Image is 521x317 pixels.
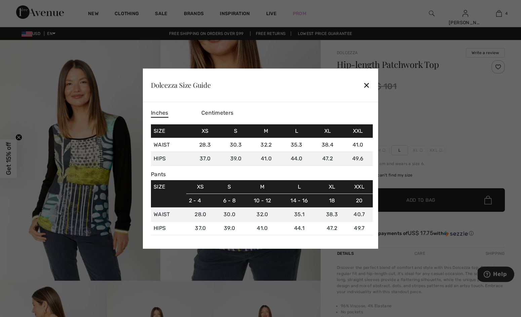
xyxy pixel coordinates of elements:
td: 47.2 [318,221,346,235]
td: XS [190,124,220,138]
td: XL [312,124,343,138]
td: 41.0 [251,152,281,165]
td: 38.4 [312,138,343,152]
td: 18 [318,194,346,207]
td: 20 [346,194,373,207]
div: Pants [151,171,373,177]
td: 32.2 [251,138,281,152]
td: 44.1 [281,221,318,235]
td: 49.7 [346,221,373,235]
td: 35.1 [281,207,318,221]
td: 2 - 4 [186,194,215,207]
td: 35.3 [281,138,312,152]
span: Inches [151,109,168,117]
td: 28.3 [190,138,220,152]
td: L [281,124,312,138]
span: Help [15,5,29,11]
td: Size [151,124,190,138]
td: XXL [343,124,373,138]
td: M [244,180,281,194]
td: Waist [151,207,186,221]
td: 38.3 [318,207,346,221]
td: 6 - 8 [215,194,244,207]
td: 32.0 [244,207,281,221]
td: 28.0 [186,207,215,221]
td: 37.0 [186,221,215,235]
div: ✕ [363,78,370,92]
td: 14 - 16 [281,194,318,207]
td: Waist [151,138,190,152]
span: Centimeters [201,109,233,116]
td: Size [151,180,186,208]
td: 10 - 12 [244,194,281,207]
td: L [281,180,318,194]
td: 44.0 [281,152,312,165]
td: 30.3 [220,138,251,152]
td: Hips [151,152,190,165]
td: 37.0 [190,152,220,165]
td: 40.7 [346,207,373,221]
td: 47.2 [312,152,343,165]
td: 41.0 [244,221,281,235]
td: S [215,180,244,194]
td: M [251,124,281,138]
td: 49.6 [343,152,373,165]
td: XS [186,180,215,194]
div: Dolcezza Size Guide [151,82,211,88]
td: 39.0 [215,221,244,235]
td: S [220,124,251,138]
td: 30.0 [215,207,244,221]
td: XL [318,180,346,194]
td: 41.0 [343,138,373,152]
td: Hips [151,221,186,235]
td: XXL [346,180,373,194]
td: 39.0 [220,152,251,165]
